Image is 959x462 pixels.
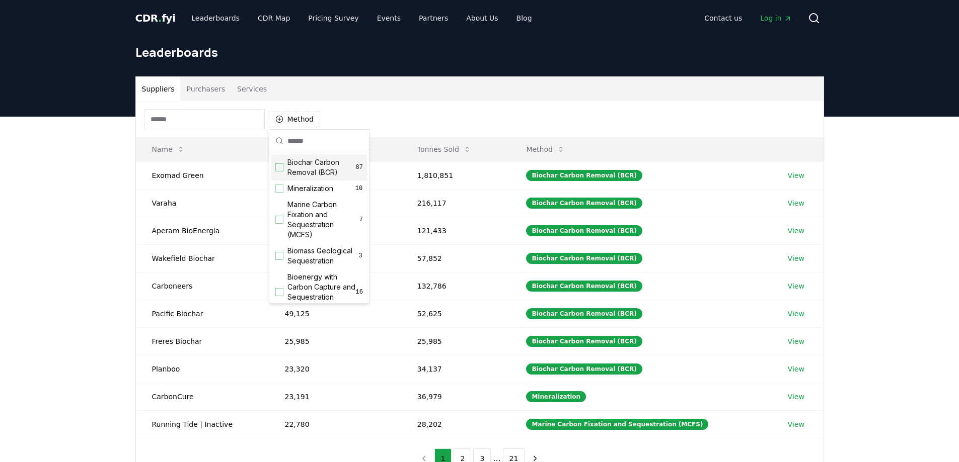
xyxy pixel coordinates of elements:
[526,336,642,347] div: Biochar Carbon Removal (BCR)
[358,252,363,260] span: 3
[136,383,269,410] td: CarbonCure
[409,139,479,159] button: Tonnes Sold
[401,410,510,438] td: 28,202
[526,391,586,402] div: Mineralization
[158,12,162,24] span: .
[401,272,510,300] td: 132,786
[508,9,540,27] a: Blog
[269,300,401,327] td: 49,125
[135,12,176,24] span: CDR fyi
[300,9,366,27] a: Pricing Survey
[401,189,510,217] td: 216,117
[526,170,642,181] div: Biochar Carbon Removal (BCR)
[136,272,269,300] td: Carboneers
[183,9,540,27] nav: Main
[526,281,642,292] div: Biochar Carbon Removal (BCR)
[269,327,401,355] td: 25,985
[401,244,510,272] td: 57,852
[526,308,642,319] div: Biochar Carbon Removal (BCR)
[136,410,269,438] td: Running Tide | Inactive
[136,244,269,272] td: Wakefield Biochar
[788,198,804,208] a: View
[287,200,359,240] span: Marine Carbon Fixation and Sequestration (MCFS)
[526,419,708,430] div: Marine Carbon Fixation and Sequestration (MCFS)
[788,170,804,180] a: View
[180,77,231,101] button: Purchasers
[369,9,409,27] a: Events
[135,11,176,25] a: CDR.fyi
[458,9,506,27] a: About Us
[136,327,269,355] td: Freres Biochar
[356,163,363,171] span: 87
[269,410,401,438] td: 22,780
[144,139,193,159] button: Name
[752,9,799,27] a: Log in
[401,355,510,383] td: 34,137
[269,355,401,383] td: 23,320
[788,392,804,402] a: View
[696,9,799,27] nav: Main
[136,217,269,244] td: Aperam BioEnergia
[401,327,510,355] td: 25,985
[135,44,824,60] h1: Leaderboards
[788,281,804,291] a: View
[526,253,642,264] div: Biochar Carbon Removal (BCR)
[355,184,363,193] span: 10
[401,217,510,244] td: 121,433
[287,157,356,177] span: Biochar Carbon Removal (BCR)
[788,419,804,429] a: View
[411,9,456,27] a: Partners
[269,383,401,410] td: 23,191
[788,309,804,319] a: View
[136,355,269,383] td: Planboo
[359,216,363,224] span: 7
[183,9,248,27] a: Leaderboards
[788,253,804,263] a: View
[250,9,298,27] a: CDR Map
[401,300,510,327] td: 52,625
[287,246,358,266] span: Biomass Geological Sequestration
[136,161,269,189] td: Exomad Green
[287,183,333,194] span: Mineralization
[526,363,642,375] div: Biochar Carbon Removal (BCR)
[136,300,269,327] td: Pacific Biochar
[788,336,804,346] a: View
[788,226,804,236] a: View
[518,139,573,159] button: Method
[401,161,510,189] td: 1,810,851
[696,9,750,27] a: Contact us
[788,364,804,374] a: View
[401,383,510,410] td: 36,979
[136,77,181,101] button: Suppliers
[526,225,642,236] div: Biochar Carbon Removal (BCR)
[136,189,269,217] td: Varaha
[356,288,363,296] span: 16
[526,198,642,209] div: Biochar Carbon Removal (BCR)
[269,111,321,127] button: Method
[760,13,791,23] span: Log in
[231,77,273,101] button: Services
[287,272,356,312] span: Bioenergy with Carbon Capture and Sequestration (BECCS)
